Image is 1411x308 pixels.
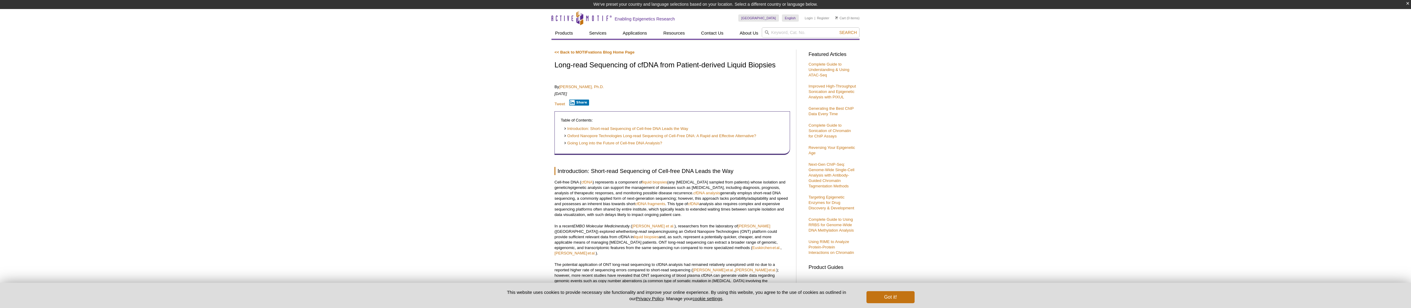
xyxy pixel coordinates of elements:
a: Login [805,16,813,20]
a: Privacy Policy [636,296,664,301]
p: By [554,84,790,90]
a: Introduction: Short‐read Sequencing of Cell‐free DNA Leads the Way [564,126,688,132]
p: In a recent study ( ), researchers from the laboratory of ([GEOGRAPHIC_DATA]) explored whether us... [554,223,790,256]
a: Resources [660,27,689,39]
button: Got it! [866,291,915,303]
a: [GEOGRAPHIC_DATA] [738,14,779,22]
a: Register [817,16,829,20]
a: cfDNA analysis [693,191,720,195]
a: cfDNA fragments [635,202,665,206]
a: English [782,14,799,22]
a: Complete Guide to Sonication of Chromatin for ChIP Assays [808,123,851,138]
a: liquid biopsies [634,235,659,239]
p: This website uses cookies to provide necessary site functionality and improve your online experie... [496,289,857,302]
a: Next-Gen ChIP-Seq: Genome-Wide Single-Cell Analysis with Antibody-Guided Chromatin Tagmentation M... [808,162,854,188]
a: Products [551,27,576,39]
a: [PERSON_NAME], Ph.D. [559,85,604,89]
a: Oxford Nanopore Technologies Long-read Sequencing of Cell-Free DNA: A Rapid and Effective Alterna... [564,133,756,139]
em: [DATE] [554,91,567,96]
button: cookie settings [693,296,722,301]
a: Contact Us [697,27,727,39]
a: Targeting Epigenetic Enzymes for Drug Discovery & Development [808,195,854,210]
a: Epigenetics Products& Services [808,279,849,297]
a: Using RIME to Analyze Protein-Protein Interactions on Chromatin [808,239,854,255]
input: Keyword, Cat. No. [762,27,860,38]
img: Your Cart [835,16,838,19]
a: [PERSON_NAME] et al. [554,251,596,255]
p: The potential application of ONT long-read sequencing to cfDNA analysis had remained relatively u... [554,262,790,289]
a: Improved High-Throughput Sonication and Epigenetic Analysis with PIXUL [808,84,856,99]
p: Cell‐free DNA ( ) represents a component of (any [MEDICAL_DATA] sampled from patients) whose isol... [554,180,790,217]
h3: Product Guides [808,261,857,270]
a: liquid biopsies [642,180,667,184]
a: Going Long into the Future of Cell-free DNA Analysis? [564,140,662,146]
h1: Long-read Sequencing of cfDNA from Patient-derived Liquid Biopsies [554,61,790,70]
span: Search [839,30,857,35]
em: EMBO Molecular Medicine [573,224,620,228]
a: [PERSON_NAME] et al. [632,224,675,228]
a: Reversing Your Epigenetic Age [808,145,855,155]
a: cfDNA [688,202,699,206]
a: [PERSON_NAME] et al. [735,268,776,272]
a: Euskirchen et al. [752,245,781,250]
button: Share [569,100,589,106]
a: Complete Guide to Using RRBS for Genome-Wide DNA Methylation Analysis [808,217,854,233]
button: Search [838,30,859,35]
a: cfDNA [581,180,593,184]
a: Applications [619,27,651,39]
a: Services [585,27,610,39]
a: [PERSON_NAME] [738,224,770,228]
a: << Back to MOTIFvations Blog Home Page [554,50,634,54]
a: About Us [736,27,762,39]
li: | [814,14,815,22]
a: Complete Guide to Understanding & Using ATAC-Seq [808,62,849,77]
a: [PERSON_NAME] et al. [693,268,734,272]
p: Table of Contents: [561,118,784,123]
h2: Enabling Epigenetics Research [615,16,675,22]
a: Tweet [554,102,565,106]
li: (0 items) [835,14,860,22]
h3: Featured Articles [808,52,857,57]
a: Cart [835,16,846,20]
a: Generating the Best ChIP Data Every Time [808,106,854,116]
em: long-read sequencing [630,229,668,234]
h2: Introduction: Short‐read Sequencing of Cell‐free DNA Leads the Way [554,167,790,175]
